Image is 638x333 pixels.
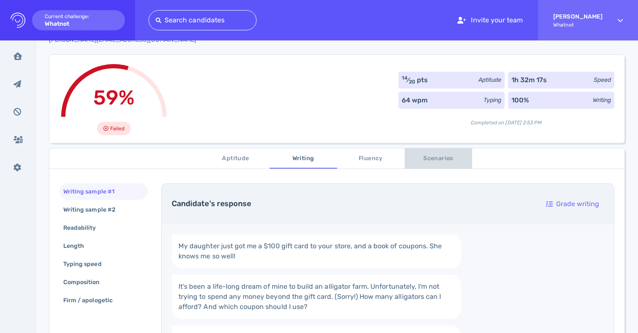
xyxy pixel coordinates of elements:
[409,79,415,85] sub: 20
[402,95,427,105] div: 64 wpm
[594,75,611,84] div: Speed
[110,124,124,134] span: Failed
[62,222,106,234] div: Readability
[541,194,604,214] button: Grade writing
[172,199,531,209] h4: Candidate's response
[553,22,603,28] span: Whatnot
[511,75,547,85] div: 1h 32m 17s
[172,275,461,319] a: It's been a life-long dream of mine to build an alligator farm. Unfortunately, I'm not trying to ...
[342,153,400,164] span: Fluency
[398,112,614,126] div: Completed on [DATE] 2:53 PM
[62,240,94,252] div: Length
[402,75,428,85] div: ⁄ pts
[511,95,529,105] div: 100%
[553,13,603,20] strong: [PERSON_NAME]
[62,185,124,198] div: Writing sample #1
[402,75,408,81] sup: 14
[275,153,332,164] span: Writing
[62,276,110,288] div: Composition
[172,234,461,268] a: My daughter just got me a $100 gift card to your store, and a book of coupons. She knows me so well!
[62,294,123,306] div: Firm / apologetic
[593,96,611,105] div: Writing
[484,96,501,105] div: Typing
[478,75,501,84] div: Aptitude
[410,153,467,164] span: Scenarios
[207,153,265,164] span: Aptitude
[542,194,603,214] div: Grade writing
[62,204,126,216] div: Writing sample #2
[93,86,135,110] span: 59%
[62,258,112,270] div: Typing speed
